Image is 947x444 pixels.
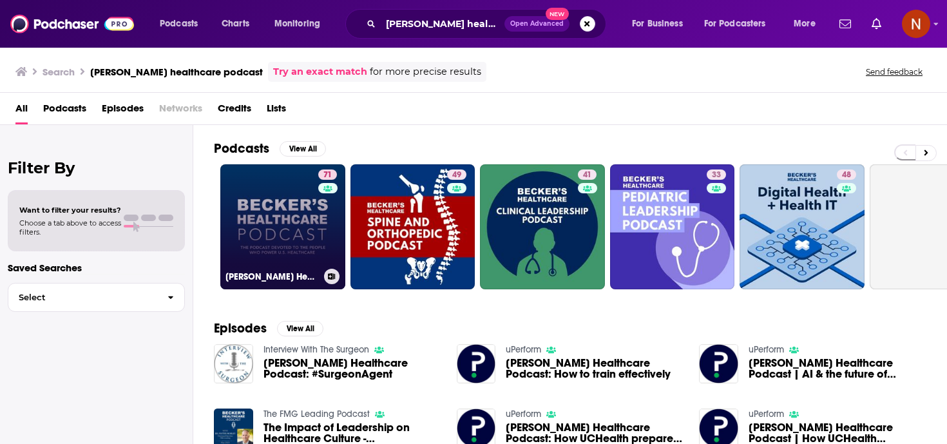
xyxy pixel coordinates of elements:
h2: Podcasts [214,140,269,157]
a: 41 [578,169,597,180]
a: 49 [447,169,466,180]
a: 49 [350,164,475,289]
button: open menu [151,14,215,34]
a: Becker's Healthcare Podcast | How UCHealth navigates Epic Honor Roll training requirements with u... [749,422,926,444]
a: uPerform [749,344,784,355]
span: Podcasts [160,15,198,33]
a: Show notifications dropdown [866,13,886,35]
a: 48 [837,169,856,180]
span: [PERSON_NAME] Healthcare Podcast: #SurgeonAgent [263,358,441,380]
span: For Podcasters [704,15,766,33]
a: Episodes [102,98,144,124]
span: Choose a tab above to access filters. [19,218,121,236]
span: [PERSON_NAME] Healthcare Podcast | AI & the future of healthcare training [749,358,926,380]
div: Search podcasts, credits, & more... [358,9,618,39]
input: Search podcasts, credits, & more... [381,14,504,34]
a: Show notifications dropdown [834,13,856,35]
a: uPerform [749,409,784,420]
a: Becker's Healthcare Podcast: How to train effectively [506,358,684,380]
h3: [PERSON_NAME] Healthcare Podcast [225,271,319,282]
a: Interview With The Surgeon [263,344,369,355]
img: Becker's Healthcare Podcast: #SurgeonAgent [214,344,253,383]
button: open menu [785,14,832,34]
span: Open Advanced [510,21,564,27]
a: EpisodesView All [214,320,323,336]
span: 33 [712,169,721,182]
span: Networks [159,98,202,124]
span: for more precise results [370,64,481,79]
a: PodcastsView All [214,140,326,157]
p: Saved Searches [8,262,185,274]
span: 41 [583,169,591,182]
a: The Impact of Leadership on Healthcare Culture - Dr. Foster Mobley on the Becker's Healthcare Pod... [263,422,441,444]
a: 71 [318,169,337,180]
a: Try an exact match [273,64,367,79]
a: uPerform [506,344,541,355]
a: Credits [218,98,251,124]
span: [PERSON_NAME] Healthcare Podcast | How UCHealth navigates Epic Honor Roll training requirements w... [749,422,926,444]
span: The Impact of Leadership on Healthcare Culture - [PERSON_NAME] on the [PERSON_NAME] Healthcare Po... [263,422,441,444]
a: Podcasts [43,98,86,124]
img: User Profile [902,10,930,38]
a: All [15,98,28,124]
span: New [546,8,569,20]
span: [PERSON_NAME] Healthcare Podcast: How to train effectively [506,358,684,380]
img: Becker's Healthcare Podcast: How to train effectively [457,344,496,383]
a: 48 [740,164,865,289]
span: Want to filter your results? [19,206,121,215]
button: Open AdvancedNew [504,16,569,32]
span: Charts [222,15,249,33]
button: open menu [265,14,337,34]
button: View All [280,141,326,157]
a: Becker's Healthcare Podcast: How UCHealth prepares and supports its staff for EHR rollouts and ch... [506,422,684,444]
button: open menu [696,14,785,34]
h3: Search [43,66,75,78]
a: Becker's Healthcare Podcast: #SurgeonAgent [263,358,441,380]
span: Select [8,293,157,302]
span: More [794,15,816,33]
h3: [PERSON_NAME] healthcare podcast [90,66,263,78]
a: The FMG Leading Podcast [263,409,370,420]
span: 48 [842,169,851,182]
h2: Episodes [214,320,267,336]
span: 49 [452,169,461,182]
a: 33 [707,169,726,180]
button: Select [8,283,185,312]
a: Becker's Healthcare Podcast | AI & the future of healthcare training [749,358,926,380]
button: Show profile menu [902,10,930,38]
span: [PERSON_NAME] Healthcare Podcast: How UCHealth prepares and supports its staff for EHR rollouts a... [506,422,684,444]
button: View All [277,321,323,336]
a: uPerform [506,409,541,420]
a: 41 [480,164,605,289]
h2: Filter By [8,159,185,177]
button: open menu [623,14,699,34]
a: Charts [213,14,257,34]
span: Monitoring [274,15,320,33]
span: For Business [632,15,683,33]
img: Podchaser - Follow, Share and Rate Podcasts [10,12,134,36]
img: Becker's Healthcare Podcast | AI & the future of healthcare training [699,344,738,383]
a: 33 [610,164,735,289]
a: Lists [267,98,286,124]
button: Send feedback [862,66,926,77]
a: 71[PERSON_NAME] Healthcare Podcast [220,164,345,289]
span: 71 [323,169,332,182]
span: Logged in as AdelNBM [902,10,930,38]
